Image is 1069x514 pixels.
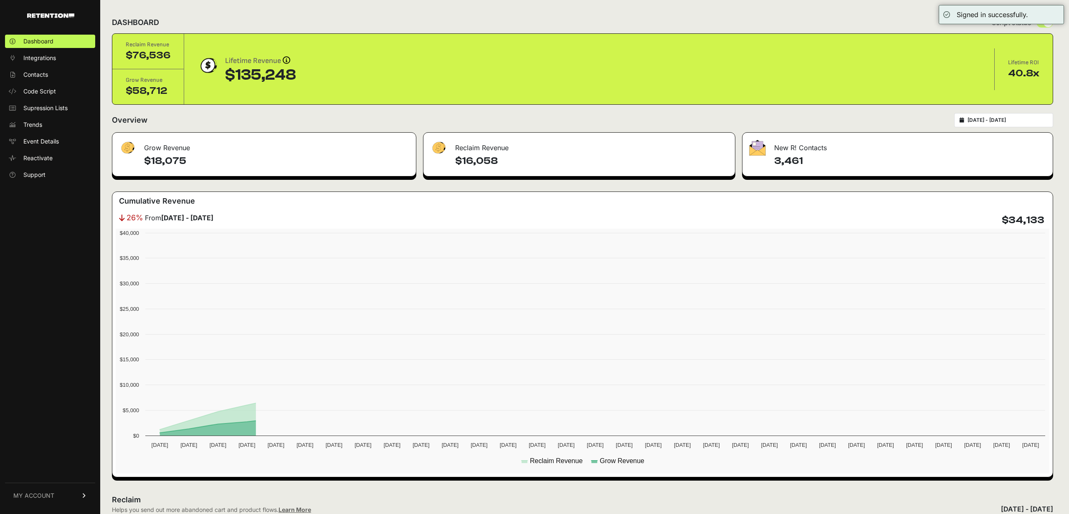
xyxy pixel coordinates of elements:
[13,491,54,500] span: MY ACCOUNT
[732,442,749,448] text: [DATE]
[126,76,170,84] div: Grow Revenue
[279,506,311,513] a: Learn More
[238,442,255,448] text: [DATE]
[120,306,139,312] text: $25,000
[413,442,429,448] text: [DATE]
[5,68,95,81] a: Contacts
[126,84,170,98] div: $58,712
[848,442,865,448] text: [DATE]
[761,442,778,448] text: [DATE]
[530,457,583,464] text: Reclaim Revenue
[23,171,46,179] span: Support
[1008,58,1039,67] div: Lifetime ROI
[703,442,719,448] text: [DATE]
[500,442,517,448] text: [DATE]
[5,135,95,148] a: Event Details
[1001,504,1053,514] div: [DATE] - [DATE]
[1002,214,1044,227] h4: $34,133
[529,442,545,448] text: [DATE]
[558,442,575,448] text: [DATE]
[127,212,143,224] span: 26%
[5,151,95,165] a: Reactivate
[674,442,691,448] text: [DATE]
[268,442,284,448] text: [DATE]
[112,114,147,126] h2: Overview
[23,71,48,79] span: Contacts
[430,140,447,156] img: fa-dollar-13500eef13a19c4ab2b9ed9ad552e47b0d9fc28b02b83b90ba0e00f96d6372e9.png
[5,35,95,48] a: Dashboard
[645,442,661,448] text: [DATE]
[5,101,95,115] a: Supression Lists
[355,442,371,448] text: [DATE]
[126,49,170,62] div: $76,536
[5,85,95,98] a: Code Script
[935,442,952,448] text: [DATE]
[161,214,213,222] strong: [DATE] - [DATE]
[152,442,168,448] text: [DATE]
[326,442,342,448] text: [DATE]
[123,407,139,413] text: $5,000
[877,442,894,448] text: [DATE]
[23,54,56,62] span: Integrations
[27,13,74,18] img: Retention.com
[119,195,195,207] h3: Cumulative Revenue
[774,154,1046,168] h4: 3,461
[1022,442,1039,448] text: [DATE]
[5,483,95,508] a: MY ACCOUNT
[145,213,213,223] span: From
[112,17,159,28] h2: DASHBOARD
[957,10,1028,20] div: Signed in successfully.
[120,356,139,363] text: $15,000
[133,433,139,439] text: $0
[442,442,459,448] text: [DATE]
[742,133,1053,158] div: New R! Contacts
[993,442,1010,448] text: [DATE]
[120,331,139,338] text: $20,000
[906,442,923,448] text: [DATE]
[790,442,807,448] text: [DATE]
[23,154,53,162] span: Reactivate
[112,133,416,158] div: Grow Revenue
[5,51,95,65] a: Integrations
[471,442,487,448] text: [DATE]
[23,87,56,96] span: Code Script
[5,118,95,131] a: Trends
[423,133,735,158] div: Reclaim Revenue
[120,255,139,261] text: $35,000
[23,104,68,112] span: Supression Lists
[120,230,139,236] text: $40,000
[23,37,53,45] span: Dashboard
[1008,67,1039,80] div: 40.8x
[384,442,400,448] text: [DATE]
[23,137,59,146] span: Event Details
[616,442,633,448] text: [DATE]
[126,40,170,49] div: Reclaim Revenue
[225,55,296,67] div: Lifetime Revenue
[600,457,644,464] text: Grow Revenue
[587,442,603,448] text: [DATE]
[119,140,136,156] img: fa-dollar-13500eef13a19c4ab2b9ed9ad552e47b0d9fc28b02b83b90ba0e00f96d6372e9.png
[296,442,313,448] text: [DATE]
[112,494,311,506] h2: Reclaim
[23,121,42,129] span: Trends
[819,442,836,448] text: [DATE]
[144,154,409,168] h4: $18,075
[964,442,981,448] text: [DATE]
[198,55,218,76] img: dollar-coin-05c43ed7efb7bc0c12610022525b4bbbb207c7efeef5aecc26f025e68dcafac9.png
[120,382,139,388] text: $10,000
[749,140,766,156] img: fa-envelope-19ae18322b30453b285274b1b8af3d052b27d846a4fbe8435d1a52b978f639a2.png
[225,67,296,83] div: $135,248
[210,442,226,448] text: [DATE]
[5,168,95,181] a: Support
[180,442,197,448] text: [DATE]
[120,280,139,287] text: $30,000
[455,154,728,168] h4: $16,058
[112,506,311,514] div: Helps you send out more abandoned cart and product flows.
